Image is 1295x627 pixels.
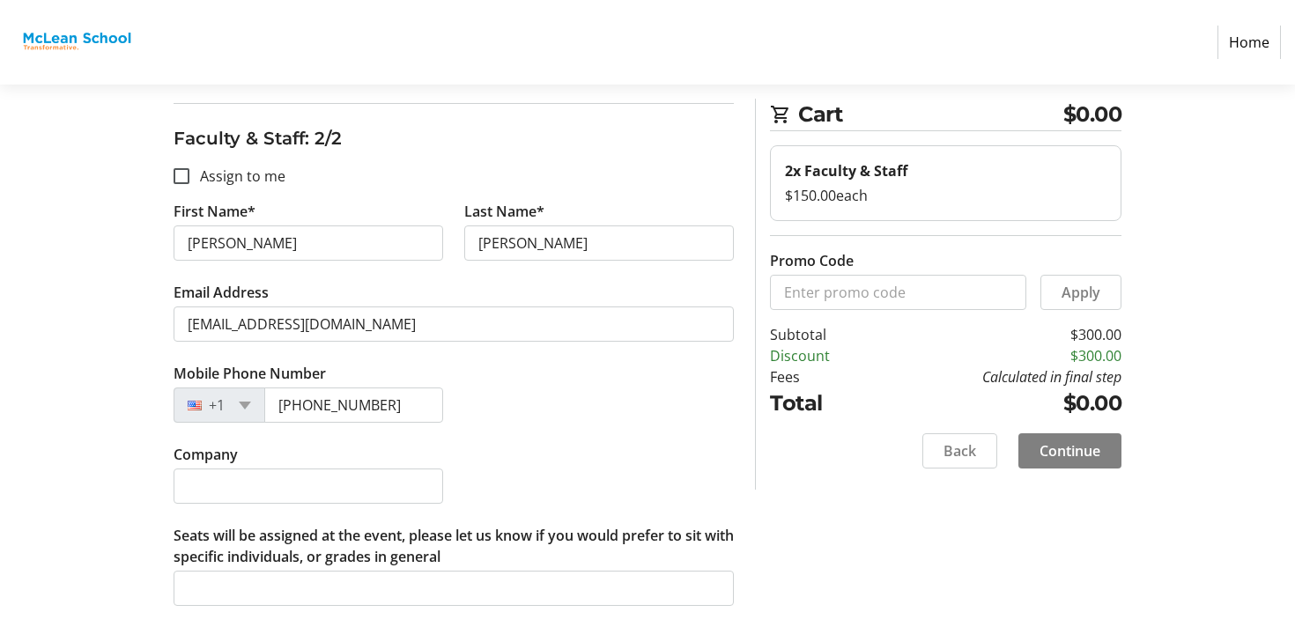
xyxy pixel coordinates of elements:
[174,282,269,303] label: Email Address
[14,7,139,77] img: McLean School's Logo
[174,525,734,567] label: Seats will be assigned at the event, please let us know if you would prefer to sit with specific ...
[770,387,876,419] td: Total
[264,387,443,423] input: (201) 555-0123
[1040,440,1100,461] span: Continue
[943,440,976,461] span: Back
[1062,282,1100,303] span: Apply
[876,387,1121,419] td: $0.00
[770,366,876,387] td: Fees
[174,201,255,222] label: First Name*
[785,185,1106,206] div: $150.00 each
[1217,26,1281,59] a: Home
[1063,99,1122,130] span: $0.00
[876,345,1121,366] td: $300.00
[174,363,326,384] label: Mobile Phone Number
[798,99,1063,130] span: Cart
[174,125,734,151] h3: Faculty & Staff: 2/2
[785,161,907,181] strong: 2x Faculty & Staff
[770,275,1026,310] input: Enter promo code
[1018,433,1121,468] button: Continue
[1040,275,1121,310] button: Apply
[189,166,285,187] label: Assign to me
[770,250,854,271] label: Promo Code
[464,201,544,222] label: Last Name*
[876,366,1121,387] td: Calculated in final step
[174,444,238,465] label: Company
[876,324,1121,345] td: $300.00
[922,433,997,468] button: Back
[770,324,876,345] td: Subtotal
[770,345,876,366] td: Discount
